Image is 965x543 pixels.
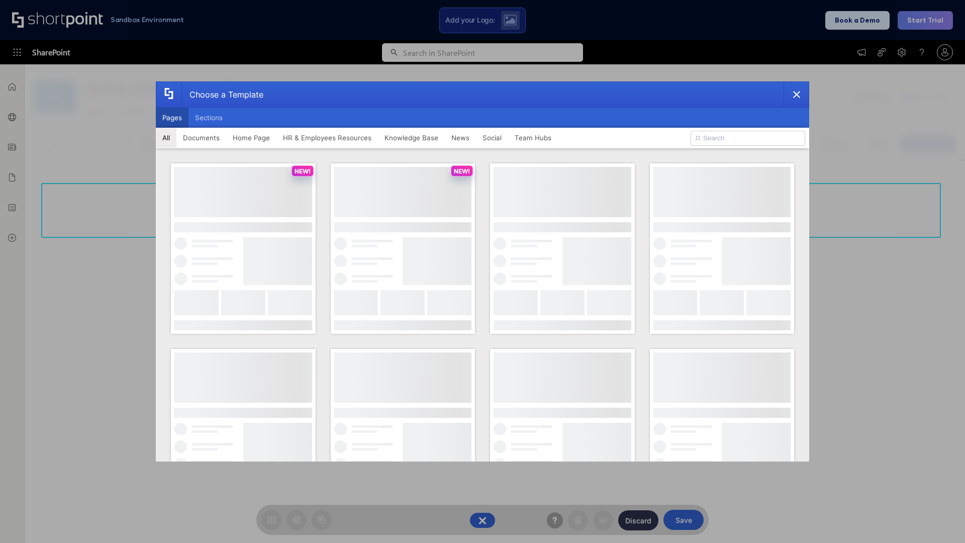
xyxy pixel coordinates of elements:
button: Home Page [226,128,276,148]
p: NEW! [454,167,470,175]
div: template selector [156,81,809,462]
button: All [156,128,176,148]
button: Knowledge Base [378,128,445,148]
div: Choose a Template [181,82,263,107]
p: NEW! [295,167,311,175]
iframe: Chat Widget [915,495,965,543]
button: News [445,128,476,148]
button: Pages [156,108,188,128]
button: Team Hubs [508,128,558,148]
button: HR & Employees Resources [276,128,378,148]
button: Social [476,128,508,148]
button: Documents [176,128,226,148]
button: Sections [188,108,229,128]
input: Search [691,131,805,146]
